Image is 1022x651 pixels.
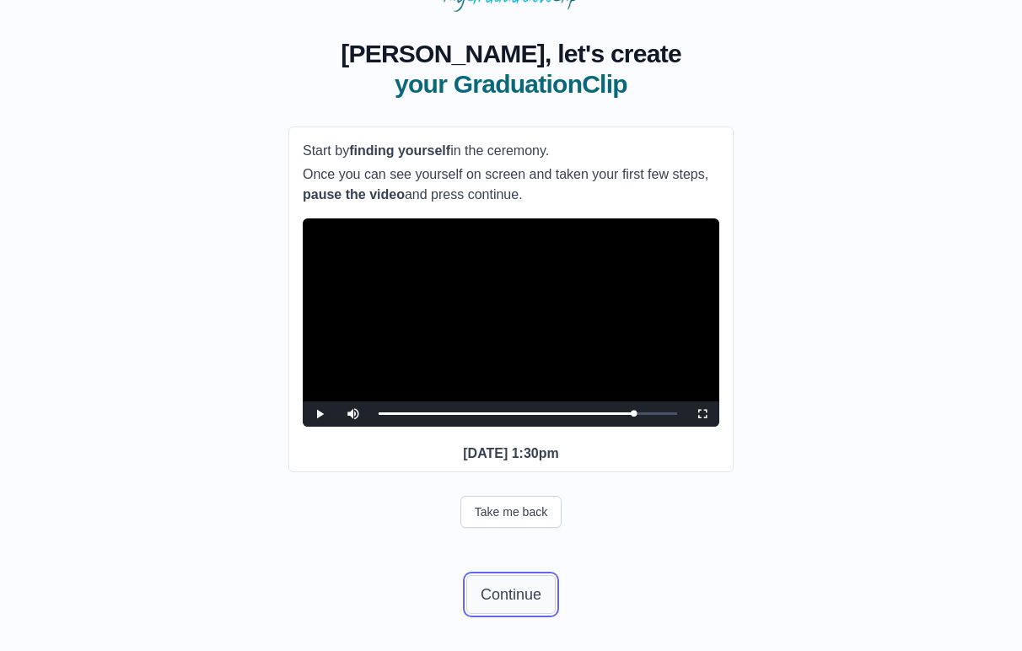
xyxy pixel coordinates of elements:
[686,401,719,427] button: Fullscreen
[379,412,677,415] div: Progress Bar
[341,39,681,69] span: [PERSON_NAME], let's create
[303,187,405,202] b: pause the video
[303,444,719,464] p: [DATE] 1:30pm
[303,401,336,427] button: Play
[341,69,681,100] span: your GraduationClip
[303,218,719,427] div: Video Player
[349,143,450,158] b: finding yourself
[303,141,719,161] p: Start by in the ceremony.
[466,575,556,614] button: Continue
[336,401,370,427] button: Mute
[303,164,719,205] p: Once you can see yourself on screen and taken your first few steps, and press continue.
[460,496,562,528] button: Take me back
